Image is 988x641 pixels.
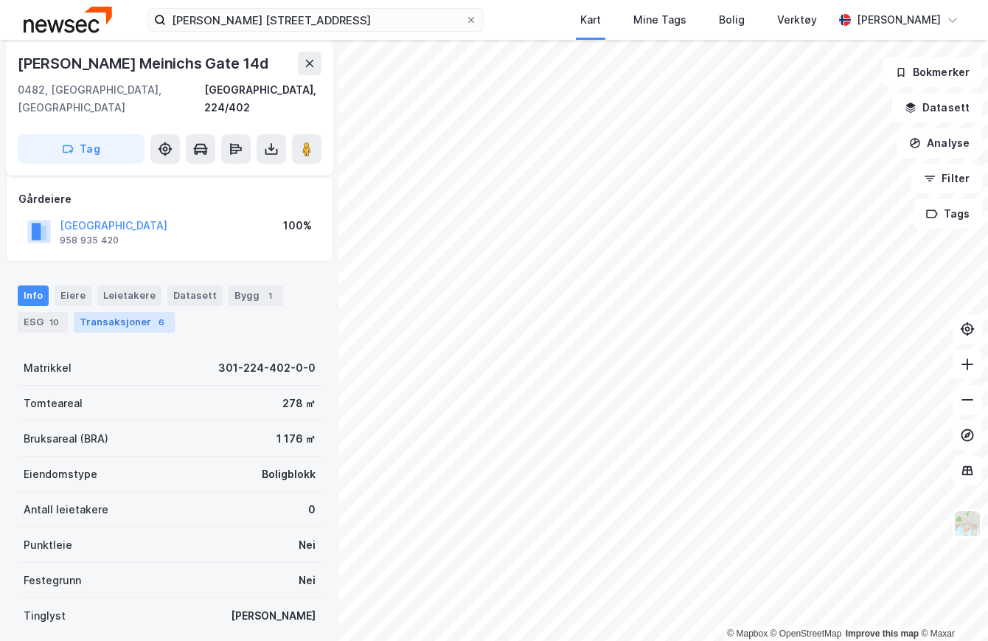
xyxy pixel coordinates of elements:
div: Tomteareal [24,395,83,412]
div: 278 ㎡ [282,395,316,412]
div: Mine Tags [633,11,686,29]
div: 0482, [GEOGRAPHIC_DATA], [GEOGRAPHIC_DATA] [18,81,204,117]
button: Analyse [897,128,982,158]
div: Bruksareal (BRA) [24,430,108,448]
input: Søk på adresse, matrikkel, gårdeiere, leietakere eller personer [166,9,465,31]
div: Gårdeiere [18,190,321,208]
div: Boligblokk [262,465,316,483]
div: Eiendomstype [24,465,97,483]
button: Tag [18,134,145,164]
div: 301-224-402-0-0 [218,359,316,377]
iframe: Chat Widget [914,570,988,641]
button: Tags [914,199,982,229]
div: 0 [308,501,316,519]
a: Improve this map [846,628,919,639]
div: Festegrunn [24,572,81,589]
button: Datasett [892,93,982,122]
div: Nei [299,536,316,554]
div: [PERSON_NAME] [857,11,941,29]
button: Bokmerker [883,58,982,87]
div: Info [18,285,49,306]
div: 100% [283,217,312,235]
div: Punktleie [24,536,72,554]
div: Kontrollprogram for chat [914,570,988,641]
div: Leietakere [97,285,161,306]
div: 1 [262,288,277,303]
img: Z [953,510,981,538]
div: [PERSON_NAME] [231,607,316,625]
div: Transaksjoner [74,312,175,333]
div: Datasett [167,285,223,306]
div: Bolig [719,11,745,29]
div: Eiere [55,285,91,306]
div: Tinglyst [24,607,66,625]
img: newsec-logo.f6e21ccffca1b3a03d2d.png [24,7,112,32]
div: 958 935 420 [60,235,119,246]
div: [PERSON_NAME] Meinichs Gate 14d [18,52,271,75]
div: Verktøy [777,11,817,29]
div: 6 [154,315,169,330]
div: Kart [580,11,601,29]
div: 10 [46,315,62,330]
button: Filter [911,164,982,193]
div: Nei [299,572,316,589]
a: Mapbox [727,628,768,639]
div: Matrikkel [24,359,72,377]
div: ESG [18,312,68,333]
div: Antall leietakere [24,501,108,519]
div: 1 176 ㎡ [276,430,316,448]
div: Bygg [229,285,283,306]
div: [GEOGRAPHIC_DATA], 224/402 [204,81,321,117]
a: OpenStreetMap [770,628,842,639]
